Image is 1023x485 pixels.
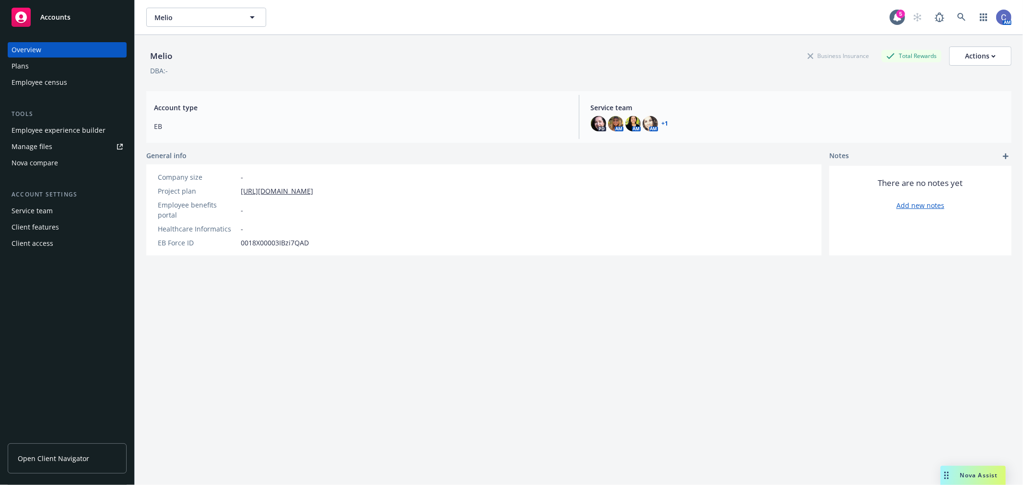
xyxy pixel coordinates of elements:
div: Nova compare [12,155,58,171]
a: Overview [8,42,127,58]
div: Client features [12,219,59,235]
div: DBA: - [150,66,168,76]
a: Accounts [8,4,127,31]
span: Nova Assist [960,471,998,479]
div: Project plan [158,186,237,196]
span: Accounts [40,13,71,21]
a: Search [952,8,971,27]
span: - [241,224,243,234]
img: photo [643,116,658,131]
span: 0018X00003IBzi7QAD [241,238,309,248]
img: photo [608,116,623,131]
a: Client features [8,219,127,235]
div: Overview [12,42,41,58]
div: Employee experience builder [12,123,106,138]
div: Total Rewards [882,50,941,62]
a: Client access [8,236,127,251]
div: Manage files [12,139,52,154]
span: EB [154,121,567,131]
button: Melio [146,8,266,27]
div: Tools [8,109,127,119]
span: - [241,172,243,182]
div: Business Insurance [803,50,874,62]
a: Employee census [8,75,127,90]
span: Account type [154,103,567,113]
a: Plans [8,58,127,74]
span: Melio [154,12,237,23]
a: add [1000,150,1011,162]
div: Service team [12,203,53,219]
div: Employee census [12,75,67,90]
div: Client access [12,236,53,251]
img: photo [996,10,1011,25]
div: Drag to move [941,466,952,485]
div: Plans [12,58,29,74]
a: +1 [662,121,669,127]
div: Account settings [8,190,127,199]
button: Nova Assist [941,466,1006,485]
span: Notes [829,150,849,162]
div: EB Force ID [158,238,237,248]
a: Add new notes [896,200,944,210]
span: Service team [591,103,1004,113]
span: General info [146,150,187,161]
div: Company size [158,172,237,182]
a: Start snowing [908,8,927,27]
div: Melio [146,50,176,62]
span: There are no notes yet [878,177,963,189]
button: Actions [949,46,1011,66]
a: [URL][DOMAIN_NAME] [241,186,313,196]
a: Switch app [974,8,993,27]
div: Employee benefits portal [158,200,237,220]
a: Manage files [8,139,127,154]
div: 5 [896,10,905,18]
a: Report a Bug [930,8,949,27]
a: Employee experience builder [8,123,127,138]
div: Healthcare Informatics [158,224,237,234]
span: Open Client Navigator [18,453,89,463]
div: Actions [965,47,996,65]
a: Service team [8,203,127,219]
span: - [241,205,243,215]
img: photo [625,116,641,131]
img: photo [591,116,606,131]
a: Nova compare [8,155,127,171]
